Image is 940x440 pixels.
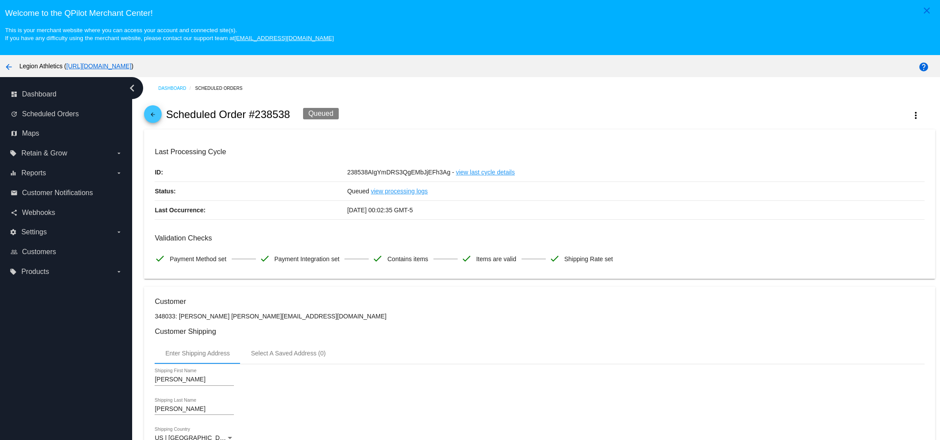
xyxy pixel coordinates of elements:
span: Scheduled Orders [22,110,79,118]
mat-icon: check [155,253,165,264]
span: Payment Integration set [274,250,340,268]
a: email Customer Notifications [11,186,122,200]
span: Legion Athletics ( ) [19,63,133,70]
h2: Scheduled Order #238538 [166,108,290,121]
i: arrow_drop_down [115,268,122,275]
span: Maps [22,129,39,137]
input: Shipping Last Name [155,406,234,413]
a: dashboard Dashboard [11,87,122,101]
i: local_offer [10,268,17,275]
mat-icon: help [918,62,929,72]
span: Customers [22,248,56,256]
span: Reports [21,169,46,177]
i: update [11,111,18,118]
span: 238538AIgYmDRS3QgEMbJjEFh3Ag - [347,169,454,176]
a: map Maps [11,126,122,141]
i: equalizer [10,170,17,177]
mat-icon: more_vert [910,110,921,121]
span: Queued [347,188,369,195]
h3: Customer [155,297,924,306]
i: arrow_drop_down [115,229,122,236]
h3: Validation Checks [155,234,924,242]
a: [EMAIL_ADDRESS][DOMAIN_NAME] [234,35,334,41]
a: update Scheduled Orders [11,107,122,121]
p: Last Occurrence: [155,201,347,219]
a: view processing logs [371,182,428,200]
input: Shipping First Name [155,376,234,383]
div: Enter Shipping Address [165,350,229,357]
span: Webhooks [22,209,55,217]
span: Settings [21,228,47,236]
i: share [11,209,18,216]
mat-icon: arrow_back [148,111,158,122]
span: Shipping Rate set [564,250,613,268]
mat-icon: check [461,253,472,264]
h3: Last Processing Cycle [155,148,924,156]
mat-icon: check [549,253,560,264]
span: Items are valid [476,250,516,268]
p: Status: [155,182,347,200]
mat-icon: check [259,253,270,264]
span: Products [21,268,49,276]
mat-icon: close [921,5,932,16]
a: share Webhooks [11,206,122,220]
i: map [11,130,18,137]
small: This is your merchant website where you can access your account and connected site(s). If you hav... [5,27,333,41]
span: Retain & Grow [21,149,67,157]
div: Select A Saved Address (0) [251,350,326,357]
span: [DATE] 00:02:35 GMT-5 [347,207,413,214]
span: Dashboard [22,90,56,98]
a: Dashboard [158,81,195,95]
i: settings [10,229,17,236]
a: view last cycle details [456,163,515,181]
span: Contains items [387,250,428,268]
i: people_outline [11,248,18,255]
h3: Welcome to the QPilot Merchant Center! [5,8,935,18]
i: arrow_drop_down [115,170,122,177]
mat-icon: arrow_back [4,62,14,72]
mat-icon: check [372,253,383,264]
i: local_offer [10,150,17,157]
i: chevron_left [125,81,139,95]
i: arrow_drop_down [115,150,122,157]
span: Payment Method set [170,250,226,268]
i: dashboard [11,91,18,98]
p: ID: [155,163,347,181]
h3: Customer Shipping [155,327,924,336]
span: Customer Notifications [22,189,93,197]
a: people_outline Customers [11,245,122,259]
a: [URL][DOMAIN_NAME] [67,63,132,70]
a: Scheduled Orders [195,81,250,95]
p: 348033: [PERSON_NAME] [PERSON_NAME][EMAIL_ADDRESS][DOMAIN_NAME] [155,313,924,320]
i: email [11,189,18,196]
div: Queued [303,108,339,119]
